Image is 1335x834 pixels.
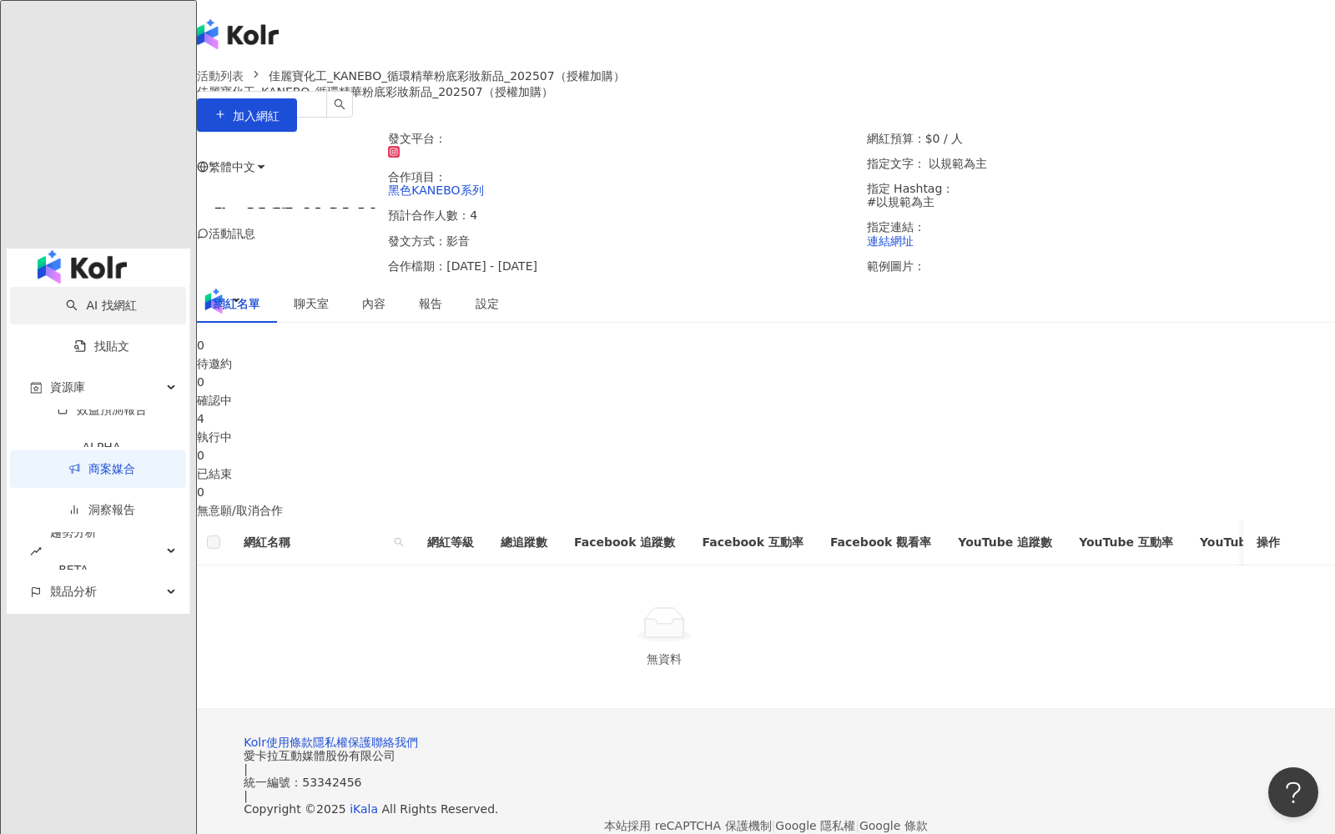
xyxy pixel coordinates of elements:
[817,520,945,565] th: Facebook 觀看率
[1268,767,1318,817] iframe: Help Scout Beacon - Open
[859,819,928,832] a: Google 條款
[371,736,418,749] a: 聯絡我們
[68,503,135,516] a: 洞察報告
[197,19,279,49] img: logo
[1243,520,1335,565] th: 操作
[388,132,856,158] p: 發文平台：
[867,157,1335,170] p: 指定文字： 以規範為主
[244,802,1288,816] div: Copyright © 2025 All Rights Reserved.
[192,208,383,208] img: 黑色KANEBO系列
[197,336,1335,354] div: 0
[867,195,1335,208] p: #以規範為主
[688,520,816,565] th: Facebook 互動率
[855,819,859,832] span: |
[50,369,85,406] span: 資源庫
[66,299,136,312] a: searchAI 找網紅
[244,762,248,776] span: |
[50,514,97,589] span: 趨勢分析
[294,298,329,309] span: 聊天室
[269,69,625,83] span: 佳麗寶化工_KANEBO_循環精華粉底彩妝新品_202507（授權加購）
[867,220,1335,247] p: 指定連結：
[197,391,1335,409] div: 確認中
[197,409,1335,428] div: 4
[313,736,371,749] a: 隱私權保護
[38,250,127,284] img: logo
[388,259,856,273] p: 合作檔期：[DATE] - [DATE]
[197,354,1335,373] div: 待邀約
[1186,520,1307,565] th: YouTube 觀看率
[244,749,1288,762] div: 愛卡拉互動媒體股份有限公司
[233,109,280,123] span: 加入網紅
[197,446,1335,465] div: 0
[414,520,487,565] th: 網紅等級
[209,227,255,240] span: 活動訊息
[197,373,1335,391] div: 0
[197,428,1335,446] div: 執行中
[1065,520,1186,565] th: YouTube 互動率
[74,339,129,353] a: 找貼文
[30,545,42,557] span: rise
[197,465,1335,483] div: 已結束
[50,551,97,589] div: BETA
[244,789,248,802] span: |
[945,520,1065,565] th: YouTube 追蹤數
[388,208,856,222] p: 預計合作人數：4
[244,776,1288,789] div: 統一編號：53342456
[394,537,404,547] span: search
[867,259,1335,273] p: 範例圖片：
[388,234,856,248] p: 發文方式：影音
[476,294,499,313] div: 設定
[194,67,247,85] a: 活動列表
[197,85,553,98] span: 佳麗寶化工_KANEBO_循環精華粉底彩妝新品_202507（授權加購）
[266,736,313,749] a: 使用條款
[388,183,483,197] a: 黑色KANEBO系列
[772,819,776,832] span: |
[561,520,688,565] th: Facebook 追蹤數
[362,294,385,313] div: 內容
[867,132,1335,145] p: 網紅預算：$0 / 人
[68,462,135,475] a: 商案媒合
[350,802,378,816] a: iKala
[197,501,1335,520] div: 無意願/取消合作
[50,573,97,610] span: 競品分析
[775,819,855,832] a: Google 隱私權
[30,403,173,466] a: 效益預測報告ALPHA
[867,182,1335,208] p: 指定 Hashtag：
[217,650,1111,668] div: 無資料
[390,530,407,555] span: search
[197,98,297,132] button: 加入網紅
[334,98,345,110] span: search
[388,170,856,197] p: 合作項目：
[244,736,266,749] a: Kolr
[214,294,260,313] div: 網紅名單
[487,520,561,565] th: 總追蹤數
[419,294,442,313] div: 報告
[197,483,1335,501] div: 0
[244,533,387,551] span: 網紅名稱
[867,234,914,248] a: 連結網址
